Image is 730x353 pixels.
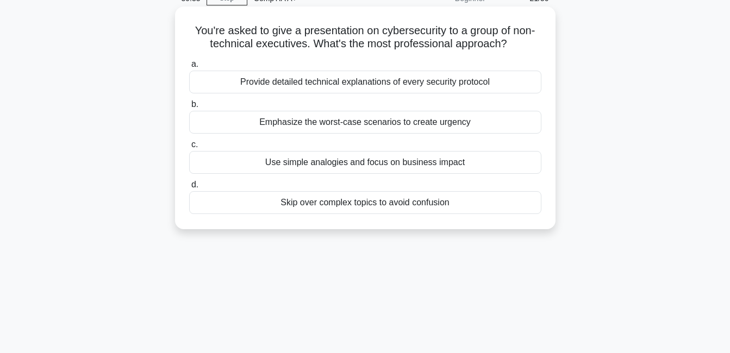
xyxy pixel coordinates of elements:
span: b. [191,99,198,109]
div: Skip over complex topics to avoid confusion [189,191,541,214]
div: Emphasize the worst-case scenarios to create urgency [189,111,541,134]
span: a. [191,59,198,68]
div: Use simple analogies and focus on business impact [189,151,541,174]
span: c. [191,140,198,149]
span: d. [191,180,198,189]
h5: You're asked to give a presentation on cybersecurity to a group of non-technical executives. What... [188,24,542,51]
div: Provide detailed technical explanations of every security protocol [189,71,541,93]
